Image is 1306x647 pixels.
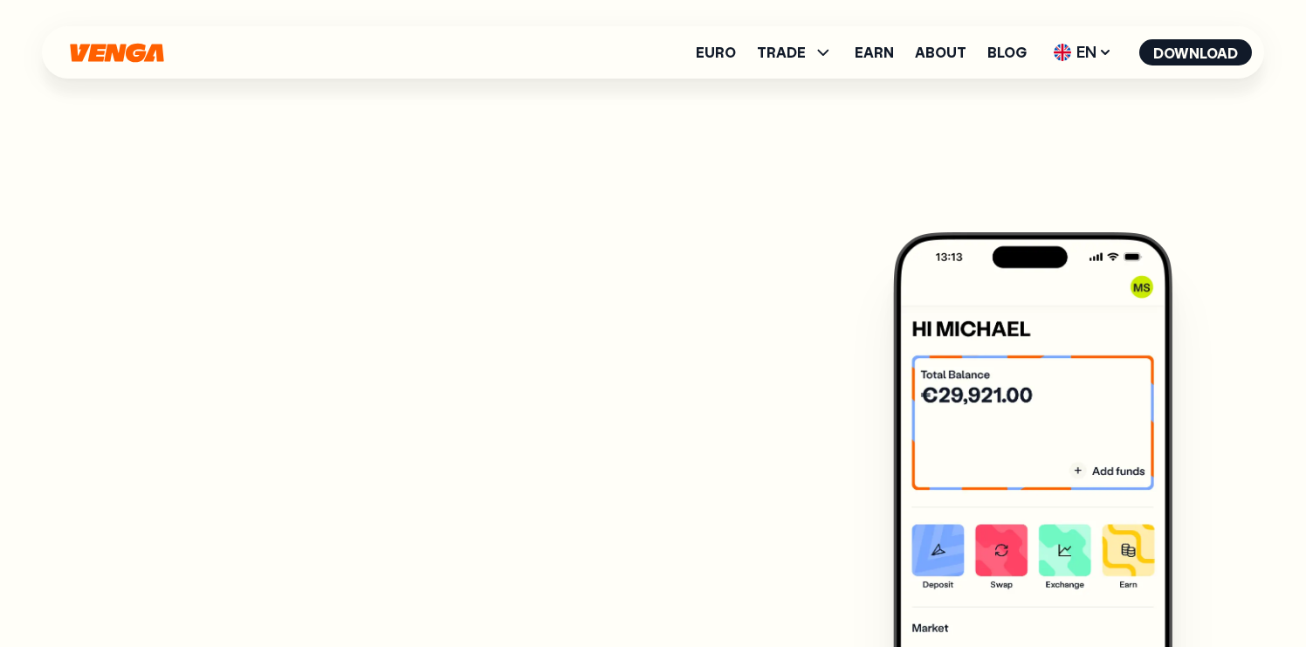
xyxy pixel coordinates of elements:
[855,45,894,59] a: Earn
[915,45,966,59] a: About
[696,45,736,59] a: Euro
[1139,39,1252,65] button: Download
[757,42,834,63] span: TRADE
[1054,44,1071,61] img: flag-uk
[987,45,1027,59] a: Blog
[68,43,166,63] svg: Home
[757,45,806,59] span: TRADE
[1048,38,1118,66] span: EN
